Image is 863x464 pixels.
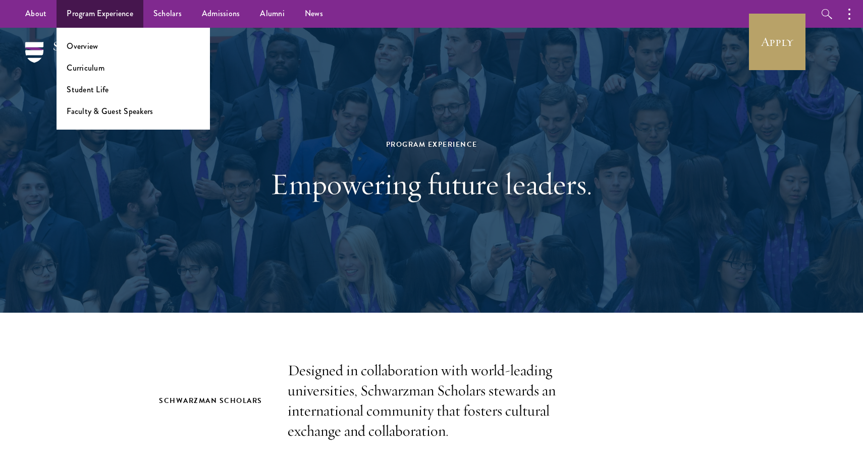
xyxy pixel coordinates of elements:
[749,14,805,70] a: Apply
[25,42,131,77] img: Schwarzman Scholars
[257,138,606,151] div: Program Experience
[159,394,267,407] h2: Schwarzman Scholars
[257,166,606,202] h1: Empowering future leaders.
[67,40,98,52] a: Overview
[67,105,153,117] a: Faculty & Guest Speakers
[67,62,104,74] a: Curriculum
[288,361,575,441] p: Designed in collaboration with world-leading universities, Schwarzman Scholars stewards an intern...
[67,84,109,95] a: Student Life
